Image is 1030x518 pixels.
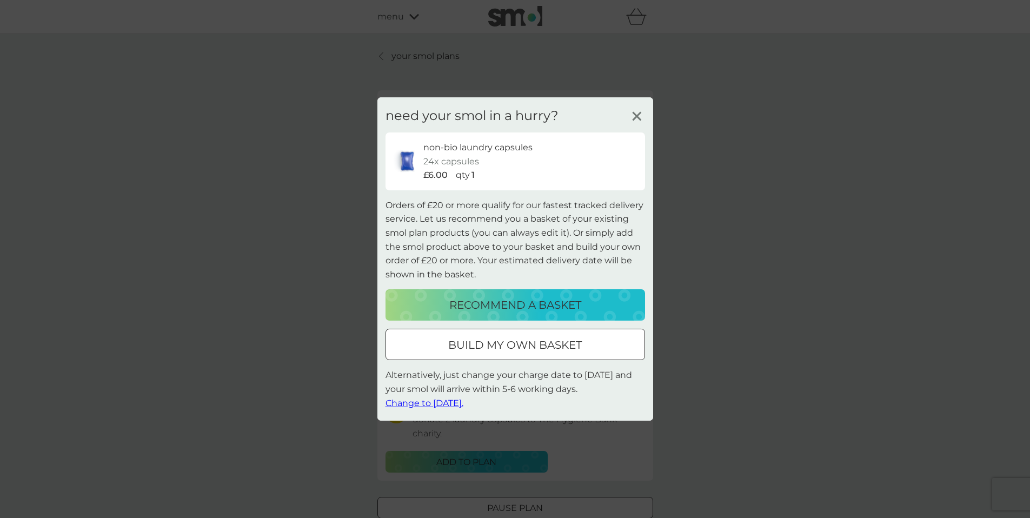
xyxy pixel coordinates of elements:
[386,329,645,360] button: build my own basket
[386,396,463,410] button: Change to [DATE].
[448,336,582,354] p: build my own basket
[386,368,645,410] p: Alternatively, just change your charge date to [DATE] and your smol will arrive within 5-6 workin...
[423,141,533,155] p: non-bio laundry capsules
[423,168,448,182] p: £6.00
[456,168,470,182] p: qty
[449,296,581,314] p: recommend a basket
[471,168,475,182] p: 1
[386,108,559,124] h3: need your smol in a hurry?
[423,155,479,169] p: 24x capsules
[386,397,463,408] span: Change to [DATE].
[386,289,645,321] button: recommend a basket
[386,198,645,282] p: Orders of £20 or more qualify for our fastest tracked delivery service. Let us recommend you a ba...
